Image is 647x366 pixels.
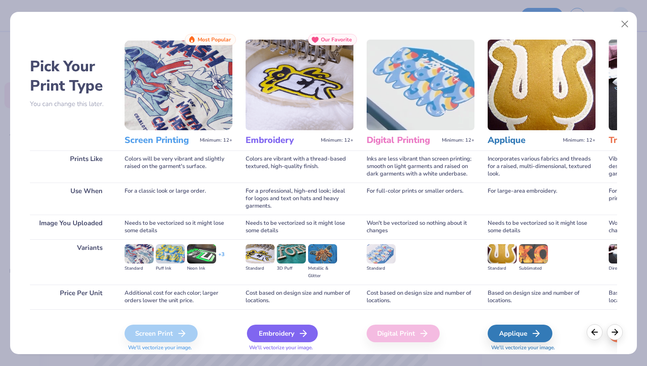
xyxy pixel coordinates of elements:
div: Variants [30,239,111,285]
img: Direct-to-film [609,244,638,264]
div: Direct-to-film [609,265,638,272]
img: Standard [367,244,396,264]
span: Minimum: 12+ [200,137,232,143]
img: Screen Printing [125,40,232,130]
div: Standard [367,265,396,272]
div: 3D Puff [277,265,306,272]
div: Neon Ink [187,265,216,272]
img: Puff Ink [156,244,185,264]
div: + 3 [218,251,224,266]
h3: Applique [488,135,559,146]
div: Cost based on design size and number of locations. [246,285,353,309]
div: Metallic & Glitter [308,265,337,280]
span: Minimum: 12+ [321,137,353,143]
span: Minimum: 12+ [442,137,474,143]
div: For a professional, high-end look; ideal for logos and text on hats and heavy garments. [246,183,353,215]
div: Colors are vibrant with a thread-based textured, high-quality finish. [246,150,353,183]
span: We'll vectorize your image. [488,344,596,351]
span: Minimum: 12+ [563,137,596,143]
div: Needs to be vectorized so it might lose some details [246,215,353,239]
div: Use When [30,183,111,215]
img: Standard [488,244,517,264]
div: Needs to be vectorized so it might lose some details [488,215,596,239]
h2: Pick Your Print Type [30,57,111,95]
span: Our Favorite [321,37,352,43]
div: Image You Uploaded [30,215,111,239]
div: Prints Like [30,150,111,183]
img: Metallic & Glitter [308,244,337,264]
div: Standard [246,265,275,272]
img: Standard [246,244,275,264]
div: Sublimated [519,265,548,272]
div: Colors will be very vibrant and slightly raised on the garment's surface. [125,150,232,183]
h3: Screen Printing [125,135,196,146]
div: Standard [125,265,154,272]
span: We'll vectorize your image. [246,344,353,351]
img: 3D Puff [277,244,306,264]
div: Needs to be vectorized so it might lose some details [125,215,232,239]
img: Applique [488,40,596,130]
div: For a classic look or large order. [125,183,232,215]
div: Standard [488,265,517,272]
p: You can change this later. [30,100,111,108]
div: Inks are less vibrant than screen printing; smooth on light garments and raised on dark garments ... [367,150,474,183]
img: Digital Printing [367,40,474,130]
div: Additional cost for each color; larger orders lower the unit price. [125,285,232,309]
div: Incorporates various fabrics and threads for a raised, multi-dimensional, textured look. [488,150,596,183]
img: Neon Ink [187,244,216,264]
img: Standard [125,244,154,264]
div: Based on design size and number of locations. [488,285,596,309]
img: Embroidery [246,40,353,130]
span: Most Popular [198,37,231,43]
img: Sublimated [519,244,548,264]
div: Digital Print [367,325,440,342]
div: Puff Ink [156,265,185,272]
div: Applique [488,325,552,342]
div: For large-area embroidery. [488,183,596,215]
div: Screen Print [125,325,198,342]
div: Price Per Unit [30,285,111,309]
div: For full-color prints or smaller orders. [367,183,474,215]
div: Embroidery [247,325,318,342]
span: We'll vectorize your image. [125,344,232,351]
h3: Digital Printing [367,135,438,146]
div: Won't be vectorized so nothing about it changes [367,215,474,239]
h3: Embroidery [246,135,317,146]
div: Cost based on design size and number of locations. [367,285,474,309]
